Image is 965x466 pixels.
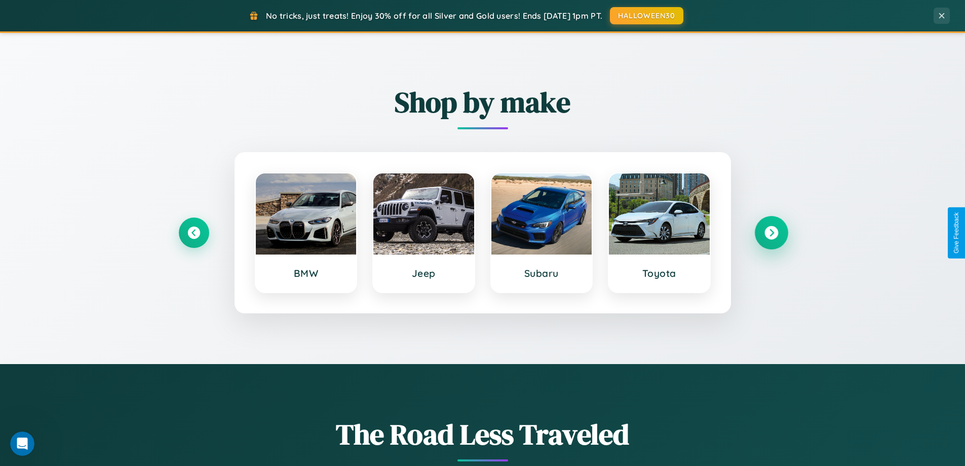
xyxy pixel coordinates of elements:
h3: Toyota [619,267,700,279]
button: HALLOWEEN30 [610,7,683,24]
h2: Shop by make [179,83,787,122]
div: Give Feedback [953,212,960,254]
h3: Jeep [383,267,464,279]
iframe: Intercom live chat [10,432,34,456]
h3: BMW [266,267,346,279]
h1: The Road Less Traveled [179,415,787,454]
h3: Subaru [501,267,582,279]
span: No tricks, just treats! Enjoy 30% off for all Silver and Gold users! Ends [DATE] 1pm PT. [266,11,602,21]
